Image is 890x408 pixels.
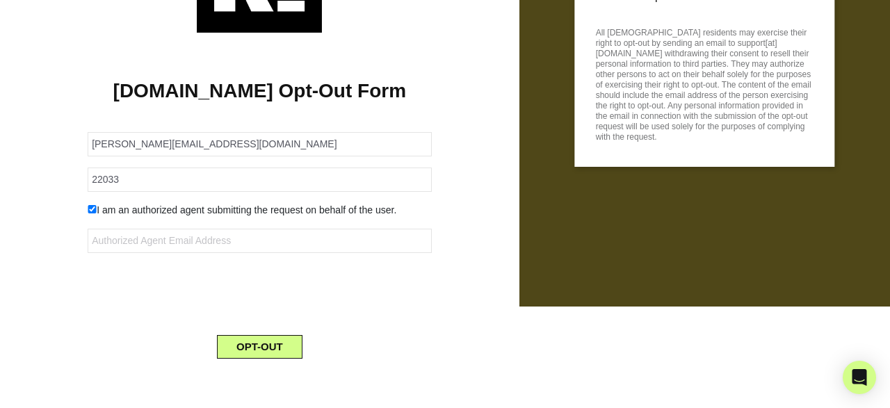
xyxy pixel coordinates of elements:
iframe: reCAPTCHA [154,264,365,318]
input: Zipcode [88,168,431,192]
h1: [DOMAIN_NAME] Opt-Out Form [21,79,499,103]
p: All [DEMOGRAPHIC_DATA] residents may exercise their right to opt-out by sending an email to suppo... [596,24,814,142]
input: Authorized Agent Email Address [88,229,431,253]
div: I am an authorized agent submitting the request on behalf of the user. [77,203,442,218]
div: Open Intercom Messenger [843,361,876,394]
input: Email Address [88,132,431,156]
button: OPT-OUT [217,335,302,359]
